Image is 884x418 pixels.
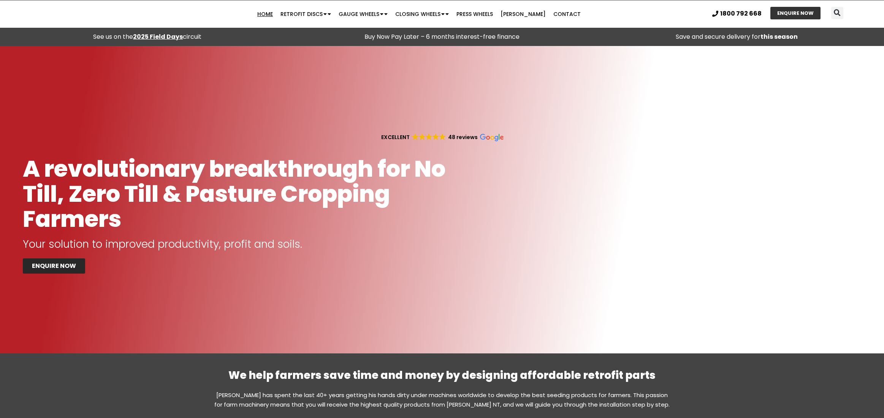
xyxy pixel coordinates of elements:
[550,6,585,22] a: Contact
[372,126,511,149] a: EXCELLENT GoogleGoogleGoogleGoogleGoogle 48 reviews Google
[277,6,335,22] a: Retrofit Discs
[412,133,418,140] img: Google
[23,237,302,252] span: Your solution to improved productivity, profit and soils.
[770,7,821,19] a: ENQUIRE NOW
[214,369,670,382] h2: We help farmers save time and money by designing affordable retrofit parts
[593,32,880,42] p: Save and secure delivery for
[391,6,453,22] a: Closing Wheels
[214,390,670,409] p: [PERSON_NAME] has spent the last 40+ years getting his hands dirty under machines worldwide to de...
[32,263,76,269] span: ENQUIRE NOW
[760,32,798,41] strong: this season
[253,6,277,22] a: Home
[23,2,99,26] img: Ryan NT logo
[712,11,762,17] a: 1800 792 668
[335,6,391,22] a: Gauge Wheels
[439,133,446,140] img: Google
[497,6,550,22] a: [PERSON_NAME]
[419,133,425,140] img: Google
[23,258,85,274] a: ENQUIRE NOW
[381,133,410,141] strong: EXCELLENT
[831,7,843,19] div: Search
[480,134,504,141] img: Google
[720,11,762,17] span: 1800 792 668
[298,32,585,42] p: Buy Now Pay Later – 6 months interest-free finance
[448,133,478,141] strong: 48 reviews
[777,11,814,16] span: ENQUIRE NOW
[4,32,291,42] div: See us on the circuit
[133,32,183,41] a: 2025 Field Days
[432,133,439,140] img: Google
[171,6,667,22] nav: Menu
[426,133,432,140] img: Google
[453,6,497,22] a: Press Wheels
[23,156,484,231] h1: A revolutionary breakthrough for No Till, Zero Till & Pasture Cropping Farmers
